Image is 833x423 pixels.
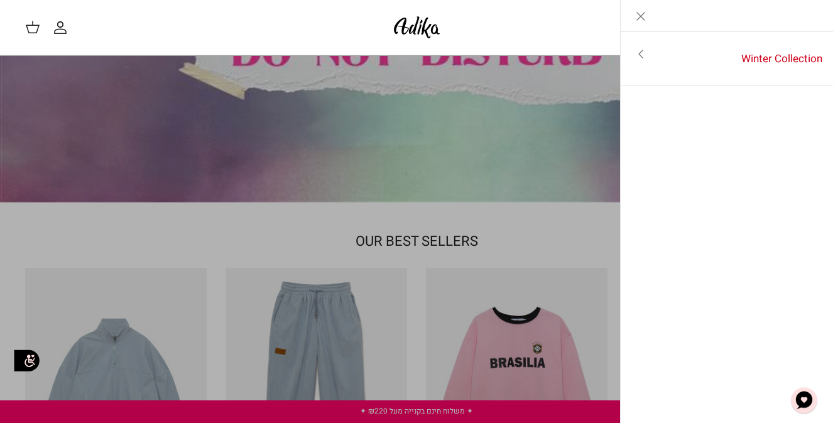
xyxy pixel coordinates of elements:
[53,20,73,35] a: החשבון שלי
[390,13,444,42] img: Adika IL
[9,344,44,378] img: accessibility_icon02.svg
[785,382,823,419] button: צ'אט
